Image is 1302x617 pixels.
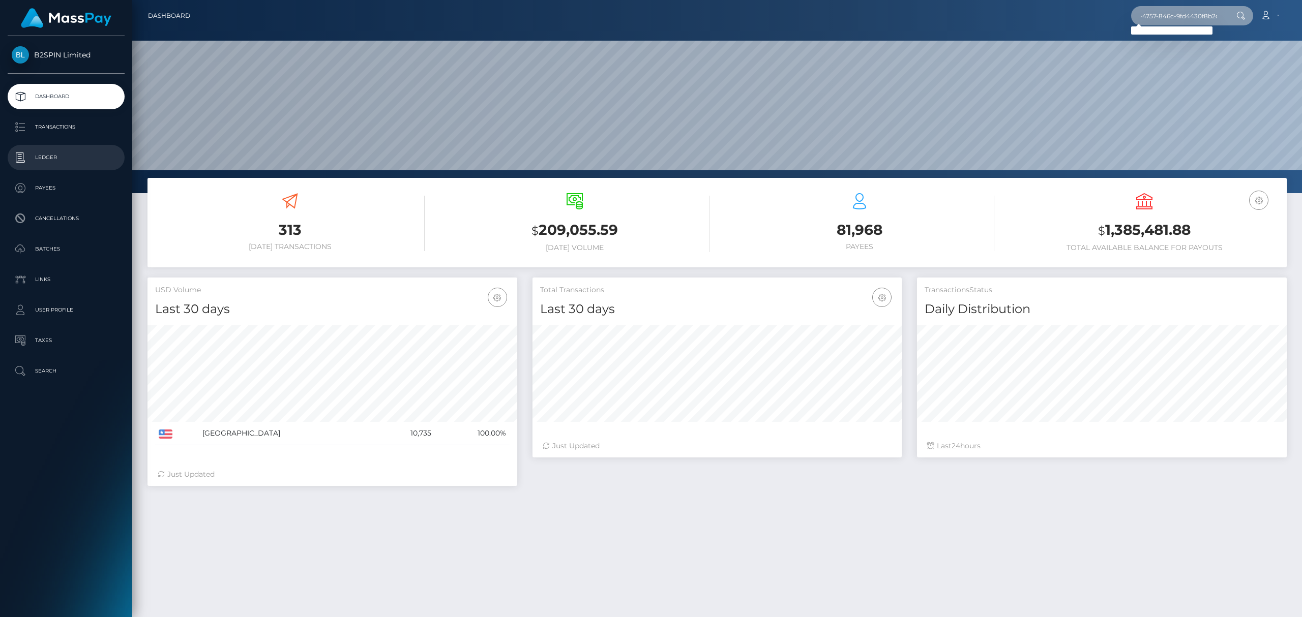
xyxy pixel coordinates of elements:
h6: Payees [725,242,994,251]
a: Taxes [8,328,125,353]
a: Search [8,358,125,384]
h6: [DATE] Volume [440,243,709,252]
a: User Profile [8,297,125,323]
small: $ [1098,224,1105,238]
div: Just Updated [158,469,507,480]
h4: Last 30 days [540,300,895,318]
span: B2SPIN Limited [8,50,125,59]
h5: Total Transactions [540,285,895,295]
a: Links [8,267,125,292]
p: Taxes [12,333,121,348]
h3: 81,968 [725,220,994,240]
h4: Daily Distribution [925,300,1279,318]
div: Just Updated [543,441,892,451]
h3: 313 [155,220,425,240]
td: [GEOGRAPHIC_DATA] [199,422,376,445]
mh: Status [969,285,992,294]
td: 100.00% [435,422,509,445]
p: Transactions [12,119,121,135]
img: B2SPIN Limited [12,46,29,64]
h6: Total Available Balance for Payouts [1010,243,1279,252]
a: Dashboard [148,5,190,26]
h3: 209,055.59 [440,220,709,241]
a: Ledger [8,145,125,170]
h4: Last 30 days [155,300,510,318]
a: Cancellations [8,206,125,231]
a: Dashboard [8,84,125,109]
p: Search [12,363,121,379]
p: Payees [12,180,121,196]
small: $ [531,224,539,238]
span: 24 [952,441,960,450]
p: Links [12,272,121,287]
a: Payees [8,175,125,201]
p: Dashboard [12,89,121,104]
img: MassPay Logo [21,8,111,28]
h5: USD Volume [155,285,510,295]
td: 10,735 [376,422,435,445]
a: Transactions [8,114,125,140]
h5: Transactions [925,285,1279,295]
p: Cancellations [12,211,121,226]
img: US.png [159,429,172,439]
a: Batches [8,236,125,262]
p: Ledger [12,150,121,165]
input: Search... [1131,6,1227,25]
div: Last hours [927,441,1277,451]
h3: 1,385,481.88 [1010,220,1279,241]
p: Batches [12,241,121,257]
h6: [DATE] Transactions [155,242,425,251]
p: User Profile [12,302,121,318]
